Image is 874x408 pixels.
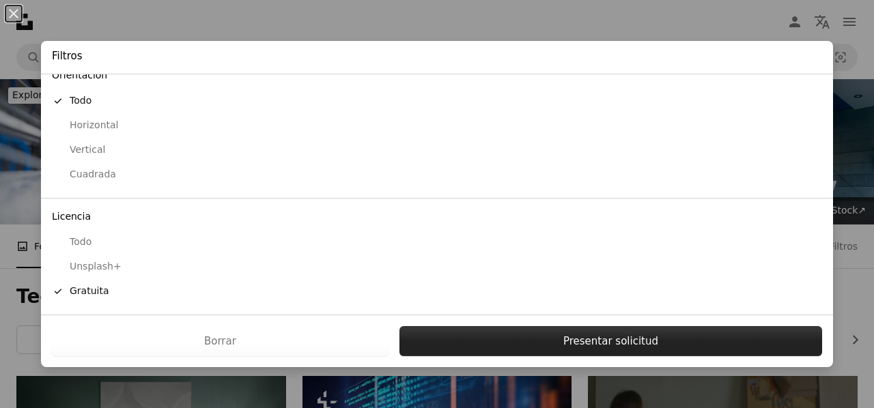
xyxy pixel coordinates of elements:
[41,138,833,162] button: Vertical
[52,235,822,249] div: Todo
[41,279,833,304] button: Gratuita
[41,113,833,138] button: Horizontal
[52,94,822,108] div: Todo
[41,230,833,254] button: Todo
[52,285,822,298] div: Gratuita
[52,143,822,157] div: Vertical
[52,260,822,274] div: Unsplash+
[52,168,822,181] div: Cuadrada
[399,326,822,356] button: Presentar solicitud
[41,63,833,89] div: Orientación
[41,89,833,113] button: Todo
[41,162,833,187] button: Cuadrada
[52,326,389,356] button: Borrar
[41,254,833,279] button: Unsplash+
[52,119,822,132] div: Horizontal
[52,49,83,63] h4: Filtros
[41,204,833,230] div: Licencia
